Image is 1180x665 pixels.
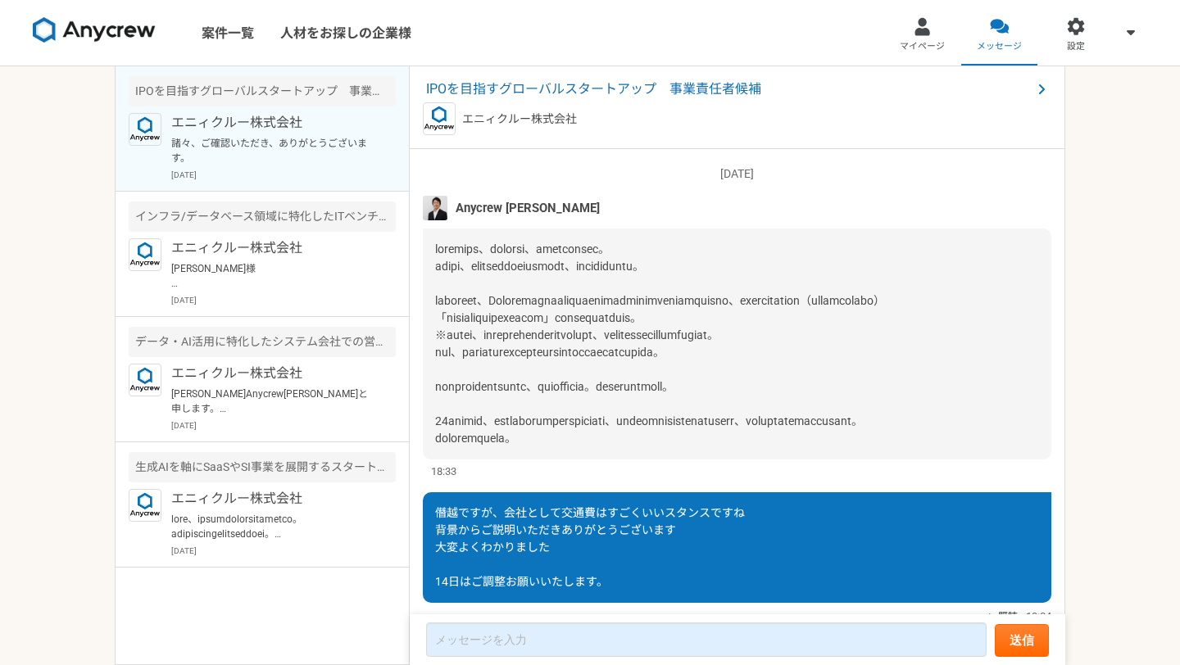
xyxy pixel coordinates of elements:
p: [DATE] [423,165,1051,183]
div: データ・AI活用に特化したシステム会社での営業顧問によるアポイント獲得支援 [129,327,396,357]
p: [DATE] [171,294,396,306]
span: 18:33 [431,464,456,479]
p: エニィクルー株式会社 [171,238,374,258]
span: 僭越ですが、会社として交通費はすごくいいスタンスですね 背景からご説明いただきありがとうございます 大変よくわかりました 14日はご調整お願いいたします。 [435,506,745,588]
div: 生成AIを軸にSaaSやSI事業を展開するスタートアップ PM [129,452,396,482]
img: MHYT8150_2.jpg [423,196,447,220]
span: Anycrew [PERSON_NAME] [456,199,600,217]
span: loremips、dolorsi、ametconsec。 adipi、elitseddoeiusmodt、incididuntu。 laboreet、Doloremagnaaliquaenima... [435,242,885,445]
p: エニィクルー株式会社 [462,111,577,128]
img: logo_text_blue_01.png [129,238,161,271]
p: [DATE] [171,169,396,181]
span: 19:04 [1026,608,1051,624]
img: 8DqYSo04kwAAAAASUVORK5CYII= [33,17,156,43]
div: インフラ/データベース領域に特化したITベンチャー PM/PMO [129,201,396,232]
img: logo_text_blue_01.png [129,364,161,396]
img: logo_text_blue_01.png [423,102,456,135]
p: [PERSON_NAME]様 ご返信、ありがとうございます。 ご状況につきまして、承知いたしました。 それではまた機会がございましたら、別案件等、ご相談させていただければと思います。 今後とも、... [171,261,374,291]
p: [DATE] [171,419,396,432]
div: IPOを目指すグローバルスタートアップ 事業責任者候補 [129,76,396,106]
p: エニィクルー株式会社 [171,364,374,383]
p: lore、ipsumdolorsitametco。 adipiscingelitseddoei。 【te8】incidi（ut、labor）etdolorema。 aliquaen/admini... [171,512,374,541]
p: 諸々、ご確認いただき、ありがとうございます。 [171,136,374,165]
span: マイページ [900,40,945,53]
span: IPOを目指すグローバルスタートアップ 事業責任者候補 [426,79,1032,99]
p: [DATE] [171,545,396,557]
img: logo_text_blue_01.png [129,113,161,146]
img: logo_text_blue_01.png [129,489,161,522]
button: 送信 [995,624,1049,657]
span: 既読 [998,607,1018,627]
p: [PERSON_NAME]Anycrew[PERSON_NAME]と申します。 ご経験を拝見し本件をご紹介可能かなと思いご案内差し上げました。 今回、物流業界（主に倉庫をお持ちの事業会社様や倉庫... [171,387,374,416]
p: エニィクルー株式会社 [171,113,374,133]
p: エニィクルー株式会社 [171,489,374,509]
span: 設定 [1067,40,1085,53]
span: メッセージ [977,40,1022,53]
